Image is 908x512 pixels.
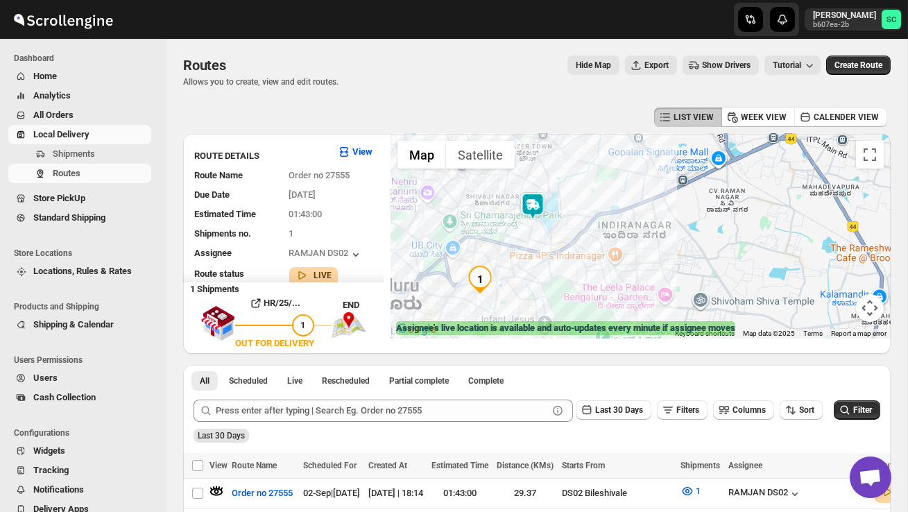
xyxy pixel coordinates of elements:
span: Users [33,373,58,383]
span: Last 30 Days [198,431,245,441]
div: DS02 Bileshivale [562,486,672,500]
button: WEEK VIEW [721,108,795,127]
span: Assignee [728,461,762,470]
span: Analytics [33,90,71,101]
span: Last 30 Days [595,405,643,415]
span: Due Date [194,189,230,200]
span: Order no 27555 [232,486,293,500]
button: Tracking [8,461,151,480]
a: Terms (opens in new tab) [803,330,823,337]
button: CALENDER VIEW [794,108,887,127]
span: Store PickUp [33,193,85,203]
span: Locations, Rules & Rates [33,266,132,276]
span: Hide Map [576,60,611,71]
div: END [343,298,384,312]
button: RAMJAN DS02 [728,487,802,501]
p: [PERSON_NAME] [813,10,876,21]
button: LIVE [295,268,332,282]
span: Tutorial [773,60,801,70]
span: Widgets [33,445,65,456]
button: Shipments [8,144,151,164]
span: Estimated Time [194,209,256,219]
button: Cash Collection [8,388,151,407]
span: Route Name [232,461,277,470]
span: Cash Collection [33,392,96,402]
span: Map data ©2025 [743,330,795,337]
button: HR/25/... [235,292,314,314]
button: Order no 27555 [223,482,301,504]
button: Sort [780,400,823,420]
button: Notifications [8,480,151,500]
button: View [329,141,381,163]
button: Home [8,67,151,86]
b: View [352,146,372,157]
span: Rescheduled [322,375,370,386]
span: LIST VIEW [674,112,714,123]
button: Export [625,56,677,75]
b: HR/25/... [264,298,301,308]
button: Users [8,368,151,388]
button: Shipping & Calendar [8,315,151,334]
span: Routes [183,57,226,74]
img: shop.svg [200,296,235,350]
b: 1 Shipments [183,277,239,294]
span: Starts From [562,461,605,470]
button: All routes [191,371,218,391]
a: Report a map error [831,330,886,337]
button: All Orders [8,105,151,125]
div: OUT FOR DELIVERY [235,336,314,350]
span: Columns [733,405,766,415]
button: Locations, Rules & Rates [8,262,151,281]
span: 1 [289,228,294,239]
img: trip_end.png [332,312,366,339]
span: Configurations [14,427,157,438]
div: [DATE] | 18:14 [368,486,423,500]
button: Columns [713,400,774,420]
button: User menu [805,8,902,31]
span: Shipments no. [194,228,251,239]
button: RAMJAN DS02 [289,248,363,262]
span: 02-Sep | [DATE] [303,488,360,498]
button: Tutorial [764,56,821,75]
input: Press enter after typing | Search Eg. Order no 27555 [216,400,548,422]
button: Show satellite imagery [446,141,515,169]
button: Show Drivers [683,56,759,75]
span: Shipments [680,461,720,470]
span: Export [644,60,669,71]
button: Filters [657,400,708,420]
div: 29.37 [497,486,554,500]
span: Users Permissions [14,355,157,366]
span: Order no 27555 [289,170,350,180]
p: Allows you to create, view and edit routes. [183,76,339,87]
span: Scheduled [229,375,268,386]
div: 1 [466,266,494,293]
span: [DATE] [289,189,316,200]
button: Create Route [826,56,891,75]
span: Filters [676,405,699,415]
span: Home [33,71,57,81]
a: Open chat [850,456,891,498]
span: Shipping & Calendar [33,319,114,330]
span: Dashboard [14,53,157,64]
span: WEEK VIEW [741,112,787,123]
span: All Orders [33,110,74,120]
a: Open this area in Google Maps (opens a new window) [394,321,440,339]
span: Local Delivery [33,129,89,139]
span: Assignee [194,248,232,258]
b: LIVE [314,271,332,280]
span: Filter [853,405,872,415]
button: LIST VIEW [654,108,722,127]
span: Sanjay chetri [882,10,901,29]
button: Routes [8,164,151,183]
span: 1 [696,486,701,496]
span: Route status [194,268,244,279]
button: Map camera controls [856,294,884,322]
span: Show Drivers [702,60,751,71]
span: Standard Shipping [33,212,105,223]
button: Widgets [8,441,151,461]
button: Last 30 Days [576,400,651,420]
img: ScrollEngine [11,2,115,37]
div: 01:43:00 [431,486,488,500]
